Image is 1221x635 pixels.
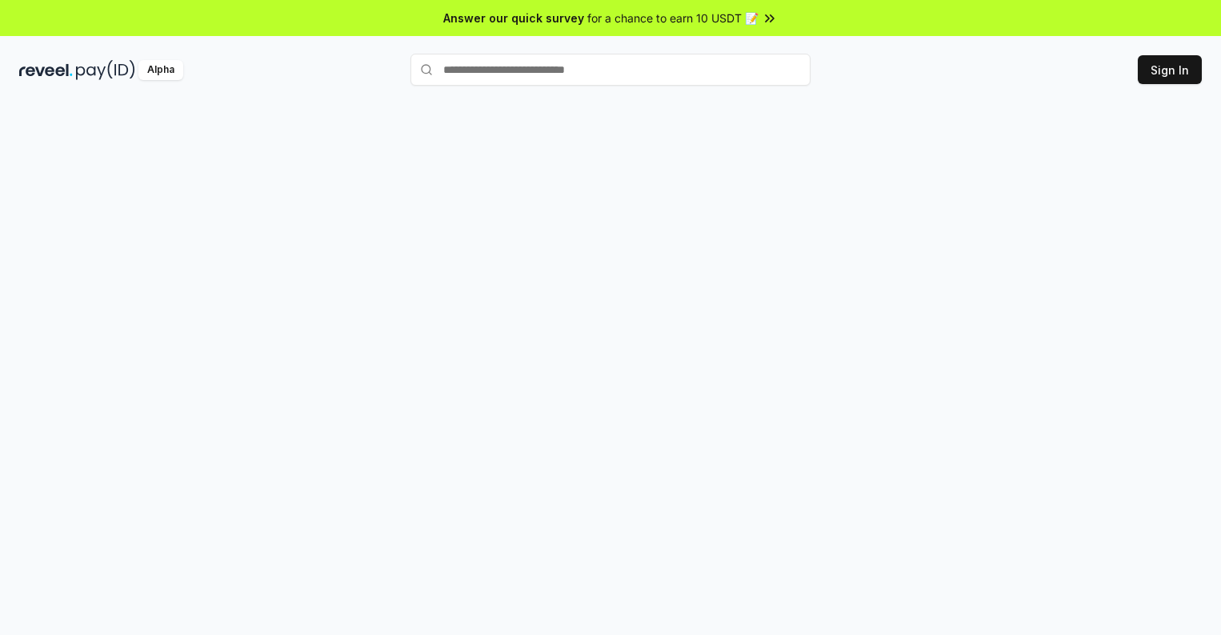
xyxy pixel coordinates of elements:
[138,60,183,80] div: Alpha
[443,10,584,26] span: Answer our quick survey
[19,60,73,80] img: reveel_dark
[1138,55,1202,84] button: Sign In
[76,60,135,80] img: pay_id
[587,10,759,26] span: for a chance to earn 10 USDT 📝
